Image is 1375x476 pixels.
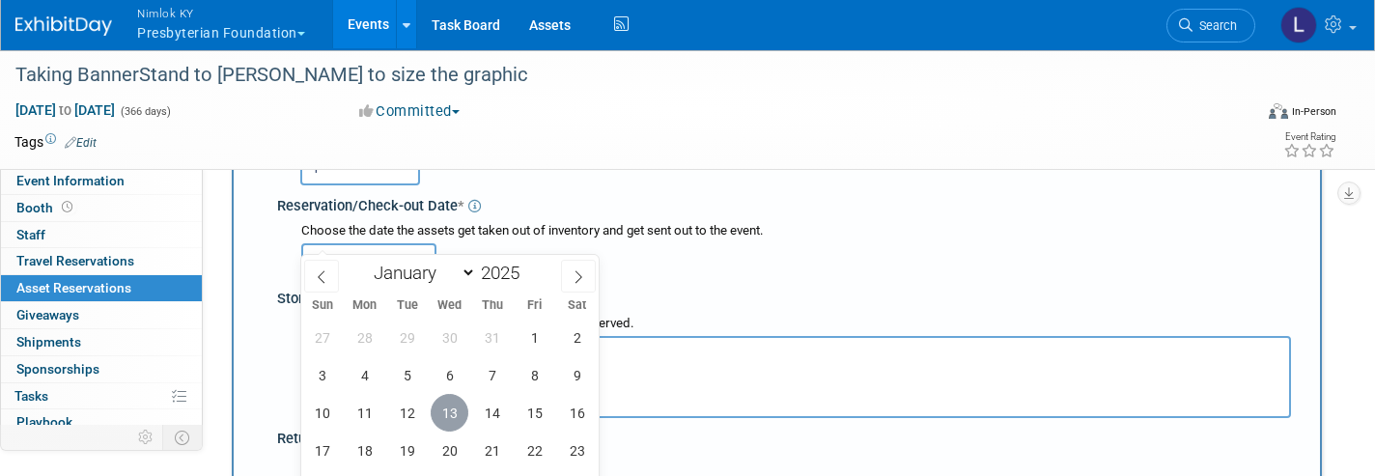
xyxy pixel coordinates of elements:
span: Tue [386,299,429,312]
span: August 21, 2025 [473,432,511,469]
span: August 11, 2025 [346,394,383,432]
span: to [56,102,74,118]
span: August 13, 2025 [431,394,468,432]
span: Playbook [16,414,72,430]
select: Month [365,261,476,285]
div: Event Format [1140,100,1336,129]
span: August 10, 2025 [303,394,341,432]
div: Choose the date the assets get taken out of inventory and get sent out to the event. [301,222,1291,240]
span: Staff [16,227,45,242]
span: July 29, 2025 [388,319,426,356]
a: Staff [1,222,202,248]
span: Booth not reserved yet [58,200,76,214]
a: Sponsorships [1,356,202,382]
span: 302-C [315,350,1277,386]
span: Sat [556,299,599,312]
span: Sponsorships [16,361,99,377]
a: Booth [1,195,202,221]
span: August 18, 2025 [346,432,383,469]
span: Fri [514,299,556,312]
span: July 28, 2025 [346,319,383,356]
span: August 7, 2025 [473,356,511,394]
div: Storage Location [277,283,1291,309]
span: August 16, 2025 [558,394,596,432]
span: August 22, 2025 [516,432,553,469]
div: In-Person [1291,104,1336,119]
span: Sun [301,299,344,312]
span: July 27, 2025 [303,319,341,356]
span: August 2, 2025 [558,319,596,356]
span: Travel Reservations [16,253,134,268]
span: August 6, 2025 [431,356,468,394]
div: Event Rating [1283,132,1335,142]
input: Year [476,262,534,284]
span: (366 days) [119,105,171,118]
img: Format-Inperson.png [1269,103,1288,119]
span: Event Information [16,173,125,188]
td: Personalize Event Tab Strip [129,425,163,450]
div: Taking BannerStand to [PERSON_NAME] to size the graphic [9,58,1223,93]
span: August 15, 2025 [516,394,553,432]
span: Asset Reservations [16,280,131,295]
span: August 19, 2025 [388,432,426,469]
span: Mon [344,299,386,312]
a: Tasks [1,383,202,409]
div: Inventory balance on [DATE] : [315,368,1277,386]
span: August 20, 2025 [431,432,468,469]
a: Travel Reservations [1,248,202,274]
div: Reservation/Check-out Date [277,190,1291,216]
span: August 14, 2025 [473,394,511,432]
button: Committed [352,101,467,122]
span: August 9, 2025 [558,356,596,394]
span: August 8, 2025 [516,356,553,394]
a: Edit [65,136,97,150]
span: July 30, 2025 [431,319,468,356]
div: Choose the storage location where asset is being reserved. [301,315,1291,333]
img: Luc Schaefer [1280,7,1317,43]
div: Return to Storage / Check-in [277,423,1291,449]
span: August 1, 2025 [516,319,553,356]
span: Booth [16,200,76,215]
span: August 4, 2025 [346,356,383,394]
span: Wed [429,299,471,312]
td: Tags [14,132,97,152]
span: August 17, 2025 [303,432,341,469]
button: 302-C[GEOGRAPHIC_DATA], [GEOGRAPHIC_DATA]Inventory balance on [DATE] :0 [301,336,1291,418]
span: [DATE] [DATE] [14,101,116,119]
span: Nimlok KY [137,3,305,23]
span: Giveaways [16,307,79,322]
span: August 5, 2025 [388,356,426,394]
span: July 31, 2025 [473,319,511,356]
a: Event Information [1,168,202,194]
input: Reservation Date [301,243,436,278]
span: Tasks [14,388,48,404]
span: Search [1193,18,1237,33]
a: Giveaways [1,302,202,328]
span: Thu [471,299,514,312]
a: Shipments [1,329,202,355]
span: August 12, 2025 [388,394,426,432]
a: Search [1166,9,1255,42]
td: Toggle Event Tabs [163,425,203,450]
img: ExhibitDay [15,16,112,36]
span: Shipments [16,334,81,350]
span: August 23, 2025 [558,432,596,469]
span: August 3, 2025 [303,356,341,394]
a: Playbook [1,409,202,435]
a: Asset Reservations [1,275,202,301]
